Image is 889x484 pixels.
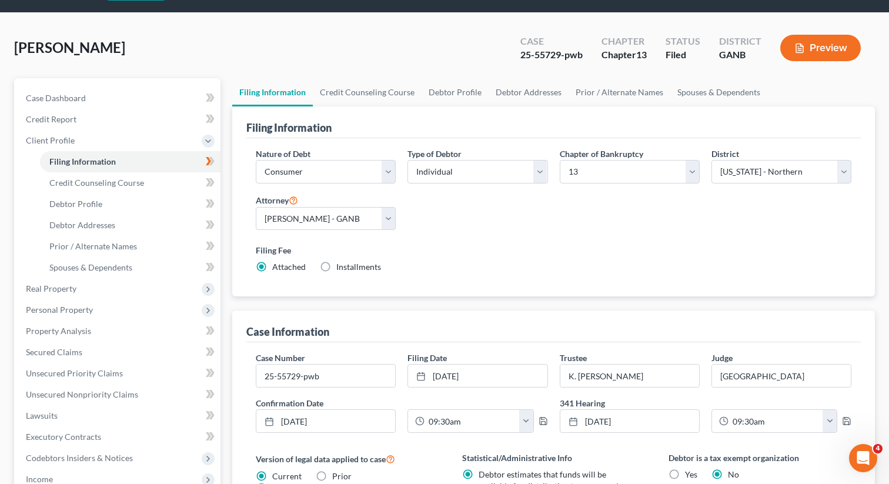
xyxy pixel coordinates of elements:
[569,78,670,106] a: Prior / Alternate Names
[425,410,520,432] input: -- : --
[16,363,220,384] a: Unsecured Priority Claims
[26,326,91,336] span: Property Analysis
[711,352,733,364] label: Judge
[272,471,302,481] span: Current
[256,244,851,256] label: Filing Fee
[560,352,587,364] label: Trustee
[16,384,220,405] a: Unsecured Nonpriority Claims
[246,325,329,339] div: Case Information
[40,257,220,278] a: Spouses & Dependents
[685,469,697,479] span: Yes
[49,178,144,188] span: Credit Counseling Course
[49,241,137,251] span: Prior / Alternate Names
[232,78,313,106] a: Filing Information
[666,35,700,48] div: Status
[554,397,858,409] label: 341 Hearing
[636,49,647,60] span: 13
[26,474,53,484] span: Income
[16,342,220,363] a: Secured Claims
[49,220,115,230] span: Debtor Addresses
[332,471,352,481] span: Prior
[601,48,647,62] div: Chapter
[49,199,102,209] span: Debtor Profile
[256,193,298,207] label: Attorney
[40,215,220,236] a: Debtor Addresses
[313,78,422,106] a: Credit Counseling Course
[669,452,851,464] label: Debtor is a tax exempt organization
[719,48,761,62] div: GANB
[26,114,76,124] span: Credit Report
[666,48,700,62] div: Filed
[26,135,75,145] span: Client Profile
[560,365,699,387] input: --
[26,368,123,378] span: Unsecured Priority Claims
[256,410,395,432] a: [DATE]
[26,432,101,442] span: Executory Contracts
[560,410,699,432] a: [DATE]
[407,148,462,160] label: Type of Debtor
[780,35,861,61] button: Preview
[256,365,395,387] input: Enter case number...
[40,172,220,193] a: Credit Counseling Course
[40,193,220,215] a: Debtor Profile
[26,283,76,293] span: Real Property
[408,365,547,387] a: [DATE]
[26,410,58,420] span: Lawsuits
[422,78,489,106] a: Debtor Profile
[336,262,381,272] span: Installments
[520,35,583,48] div: Case
[670,78,767,106] a: Spouses & Dependents
[16,405,220,426] a: Lawsuits
[728,469,739,479] span: No
[719,35,761,48] div: District
[26,347,82,357] span: Secured Claims
[49,156,116,166] span: Filing Information
[250,397,554,409] label: Confirmation Date
[49,262,132,272] span: Spouses & Dependents
[560,148,643,160] label: Chapter of Bankruptcy
[272,262,306,272] span: Attached
[26,305,93,315] span: Personal Property
[16,426,220,448] a: Executory Contracts
[489,78,569,106] a: Debtor Addresses
[246,121,332,135] div: Filing Information
[26,453,133,463] span: Codebtors Insiders & Notices
[256,148,310,160] label: Nature of Debt
[16,321,220,342] a: Property Analysis
[40,151,220,172] a: Filing Information
[14,39,125,56] span: [PERSON_NAME]
[16,109,220,130] a: Credit Report
[462,452,645,464] label: Statistical/Administrative Info
[16,88,220,109] a: Case Dashboard
[407,352,447,364] label: Filing Date
[520,48,583,62] div: 25-55729-pwb
[26,389,138,399] span: Unsecured Nonpriority Claims
[711,148,739,160] label: District
[712,365,851,387] input: --
[728,410,824,432] input: -- : --
[256,352,305,364] label: Case Number
[26,93,86,103] span: Case Dashboard
[849,444,877,472] iframe: Intercom live chat
[40,236,220,257] a: Prior / Alternate Names
[601,35,647,48] div: Chapter
[873,444,883,453] span: 4
[256,452,439,466] label: Version of legal data applied to case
